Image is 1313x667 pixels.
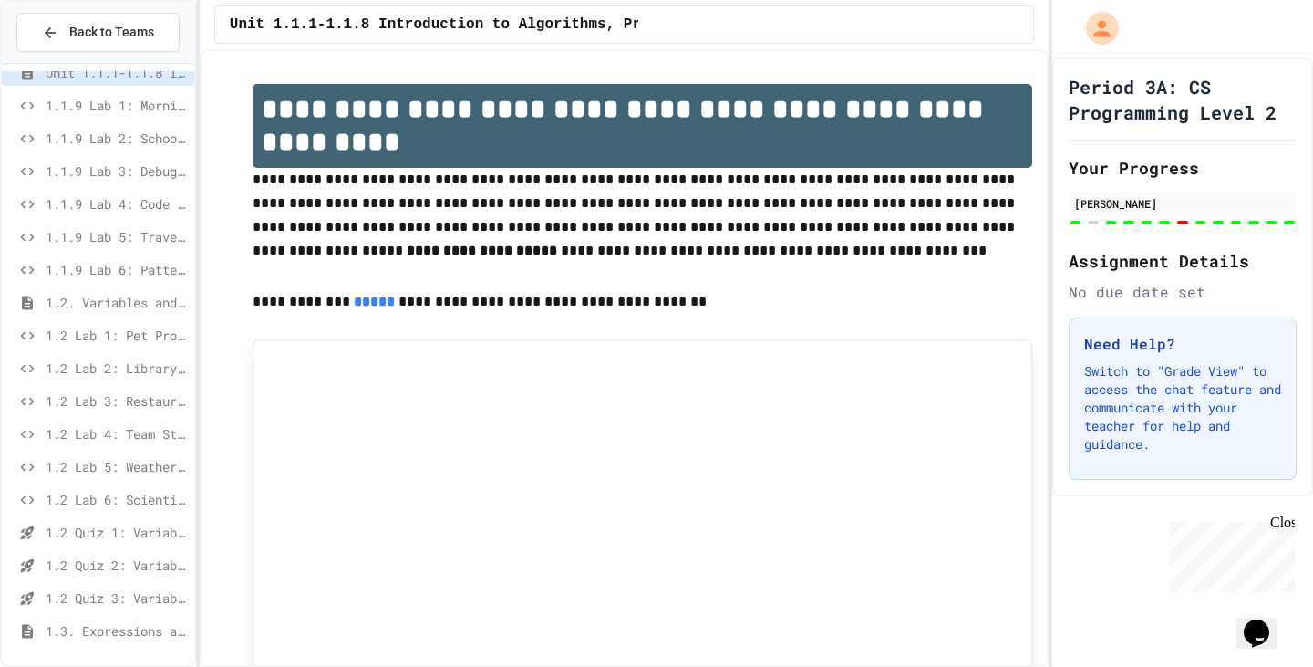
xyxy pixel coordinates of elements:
[230,14,843,36] span: Unit 1.1.1-1.1.8 Introduction to Algorithms, Programming and Compilers
[46,194,187,214] span: 1.1.9 Lab 4: Code Assembly Challenge
[46,556,187,575] span: 1.2 Quiz 2: Variables and Data Types
[1067,7,1123,49] div: My Account
[1074,195,1291,212] div: [PERSON_NAME]
[16,13,180,52] button: Back to Teams
[1069,281,1297,303] div: No due date set
[46,96,187,115] span: 1.1.9 Lab 1: Morning Routine Fix
[69,23,154,42] span: Back to Teams
[1069,155,1297,181] h2: Your Progress
[1084,362,1281,453] p: Switch to "Grade View" to access the chat feature and communicate with your teacher for help and ...
[46,457,187,476] span: 1.2 Lab 5: Weather Station Debugger
[46,391,187,411] span: 1.2 Lab 3: Restaurant Order System
[46,63,187,82] span: Unit 1.1.1-1.1.8 Introduction to Algorithms, Programming and Compilers
[46,589,187,608] span: 1.2 Quiz 3: Variables and Data Types
[46,326,187,345] span: 1.2 Lab 1: Pet Profile Fix
[1162,515,1295,592] iframe: chat widget
[1236,594,1295,649] iframe: chat widget
[46,523,187,542] span: 1.2 Quiz 1: Variables and Data Types
[7,7,126,116] div: Chat with us now!Close
[46,359,187,378] span: 1.2 Lab 2: Library Card Creator
[46,293,187,312] span: 1.2. Variables and Data Types
[46,129,187,148] span: 1.1.9 Lab 2: School Announcements
[1069,248,1297,274] h2: Assignment Details
[46,227,187,246] span: 1.1.9 Lab 5: Travel Route Debugger
[1069,74,1297,125] h1: Period 3A: CS Programming Level 2
[1084,333,1281,355] h3: Need Help?
[46,621,187,641] span: 1.3. Expressions and Output [New]
[46,162,187,181] span: 1.1.9 Lab 3: Debug Assembly
[46,260,187,279] span: 1.1.9 Lab 6: Pattern Detective
[46,424,187,443] span: 1.2 Lab 4: Team Stats Calculator
[46,490,187,509] span: 1.2 Lab 6: Scientific Calculator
